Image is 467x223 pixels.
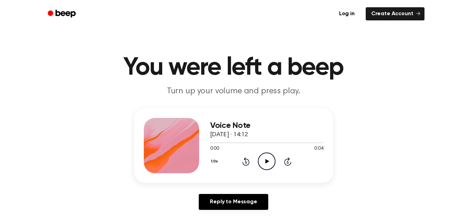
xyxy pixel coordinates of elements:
h3: Voice Note [210,121,324,130]
button: 1.0x [210,156,221,167]
a: Reply to Message [199,194,268,210]
span: [DATE] · 14:12 [210,132,248,138]
a: Create Account [366,7,424,20]
p: Turn up your volume and press play. [101,86,366,97]
a: Beep [43,7,82,21]
h1: You were left a beep [57,55,411,80]
span: 0:00 [210,145,219,152]
a: Log in [332,6,362,22]
span: 0:04 [314,145,323,152]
